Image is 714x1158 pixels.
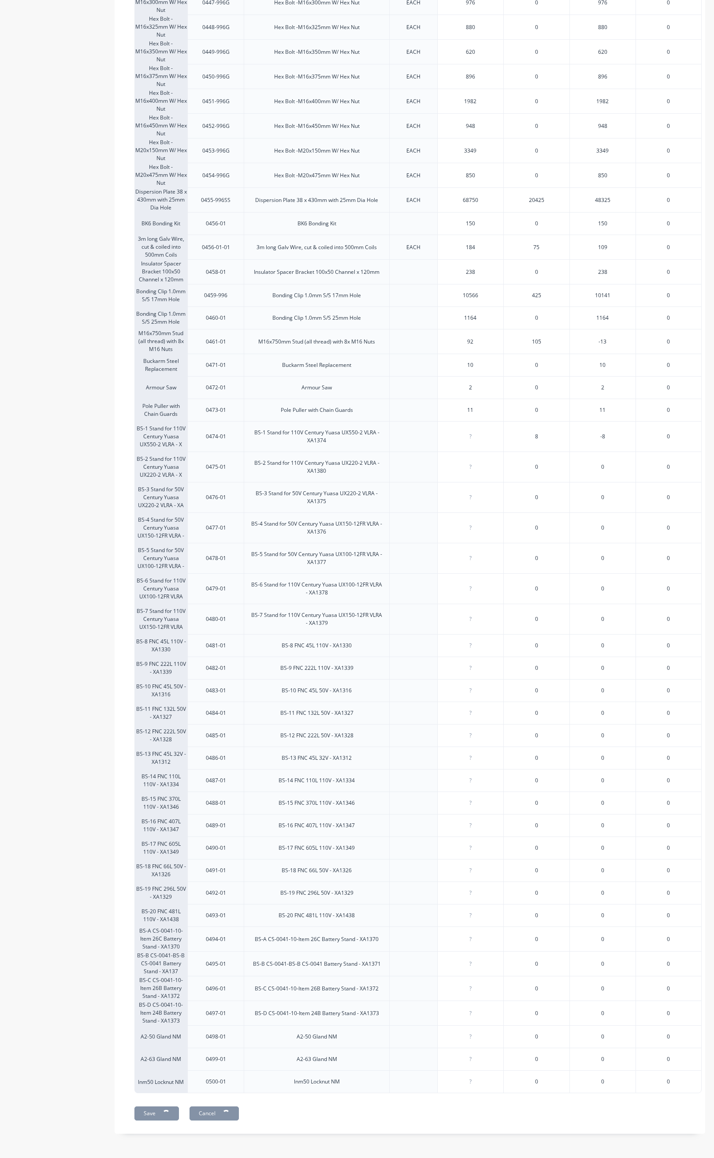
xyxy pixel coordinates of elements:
span: 0 [535,493,538,501]
span: 0 [535,935,538,943]
div: ? [438,747,503,769]
div: BS-2 Stand for 110V Century Yuasa UX220-2 VLRA - XA1380 [251,459,382,475]
div: ? [438,978,503,1000]
div: 0478-01 [206,554,226,562]
span: 0 [535,361,538,369]
div: Hex Bolt -M16x350mm W/ Hex Nut [134,39,187,64]
div: 850 [438,164,503,187]
span: 0 [535,642,538,650]
span: 0 [535,220,538,228]
div: 68750 [438,189,503,211]
span: 0 [535,822,538,829]
div: 10 [569,354,636,376]
div: 896 [569,64,636,89]
span: 0 [667,867,670,874]
div: BS-C CS-0041-10-Item 26B Battery Stand - XA1372 [255,985,379,993]
div: 1982 [569,89,636,113]
div: 0451-996G [202,97,230,105]
span: 0 [667,384,670,392]
span: 8 [535,433,538,441]
div: 0 [569,604,636,634]
div: 0454-996G [202,172,230,179]
div: BS-9 FNC 222L 110V - XA1339 [280,664,353,672]
div: 0479-01 [206,585,226,593]
span: 0 [667,777,670,784]
div: 0490-01 [206,844,226,852]
span: 0 [535,960,538,968]
div: 0461-01 [206,338,226,346]
div: 0 [569,702,636,724]
div: 3m long Galv Wire, cut & coiled into 500mm Coils [134,235,187,259]
div: Hex Bolt -M16x375mm W/ Hex Nut [274,73,360,81]
div: BK6 Bonding Kit [134,212,187,235]
div: ? [438,837,503,859]
span: 75 [533,243,539,251]
div: Bonding Clip 1.0mm S/S 25mm Hole [134,306,187,329]
div: BS-7 Stand for 110V Century Yuasa UX150-12FR VLRA - XA1379 [251,611,382,627]
span: 0 [535,985,538,993]
span: 0 [535,889,538,897]
div: BS-14 FNC 110L 110V - XA1334 [279,777,355,784]
span: 0 [667,23,670,31]
div: 0482-01 [206,664,226,672]
div: 0473-01 [206,406,226,414]
div: 0 [569,792,636,814]
span: 0 [667,338,670,346]
span: 0 [667,935,670,943]
span: 0 [535,147,538,155]
div: Armour Saw [134,376,187,399]
div: 0 [569,1001,636,1025]
div: BS-15 FNC 370L 110V - XA1346 [134,792,187,814]
div: 880 [438,16,503,38]
div: Hex Bolt -M16x400mm W/ Hex Nut [134,89,187,113]
div: BS-14 FNC 110L 110V - XA1334 [134,769,187,792]
div: 92 [438,331,503,353]
div: BS-5 Stand for 50V Century Yuasa UX100-12FR VLRA - XA1377 [251,550,382,566]
div: 48325 [569,187,636,212]
span: 0 [535,911,538,919]
span: 0 [667,147,670,155]
span: 0 [667,524,670,532]
div: 0493-01 [206,911,226,919]
div: 0 [569,634,636,657]
div: BS-13 FNC 45L 32V - XA1312 [282,754,352,762]
div: Dispersion Plate 38 x 430mm with 25mm Dia Hole [134,187,187,212]
div: 0 [569,814,636,837]
div: BS-C CS-0041-10-Item 26B Battery Stand - XA1372 [134,976,187,1001]
span: 0 [667,73,670,81]
div: 0455-996SS [201,196,231,204]
div: 150 [569,212,636,235]
span: 0 [667,122,670,130]
div: ? [438,680,503,702]
div: BS-8 FNC 45L 110V - XA1330 [134,634,187,657]
span: 0 [667,585,670,593]
div: 0476-01 [206,493,226,501]
div: ? [438,635,503,657]
div: BS-11 FNC 132L 50V - XA1327 [280,709,353,717]
div: 3349 [438,140,503,162]
div: ? [438,770,503,792]
div: ? [438,456,503,478]
div: BS-3 Stand for 50V Century Yuasa UX220-2 VLRA - XA [134,482,187,512]
span: 0 [535,48,538,56]
span: 0 [535,709,538,717]
div: 0483-01 [206,687,226,695]
div: BS-4 Stand for 50V Century Yuasa UX150-12FR VLRA - XA1376 [251,520,382,536]
div: 11 [438,399,503,421]
div: 184 [438,236,503,258]
div: 0449-996G [202,48,230,56]
div: M16x750mm Stud (all thread) with 8x M16 Nuts [258,338,375,346]
div: 0488-01 [206,799,226,807]
span: 0 [535,314,538,322]
span: 0 [667,493,670,501]
div: Armour Saw [301,384,332,392]
div: 0 [569,882,636,904]
span: 0 [535,406,538,414]
div: 0494-01 [206,935,226,943]
div: 896 [438,66,503,88]
div: EACH [406,243,420,251]
div: ? [438,426,503,448]
div: Bonding Clip 1.0mm S/S 17mm Hole [272,291,361,299]
div: BS-12 FNC 222L 50V - XA1328 [134,724,187,747]
div: BS-2 Stand for 110V Century Yuasa UX220-2 VLRA - X [134,452,187,482]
